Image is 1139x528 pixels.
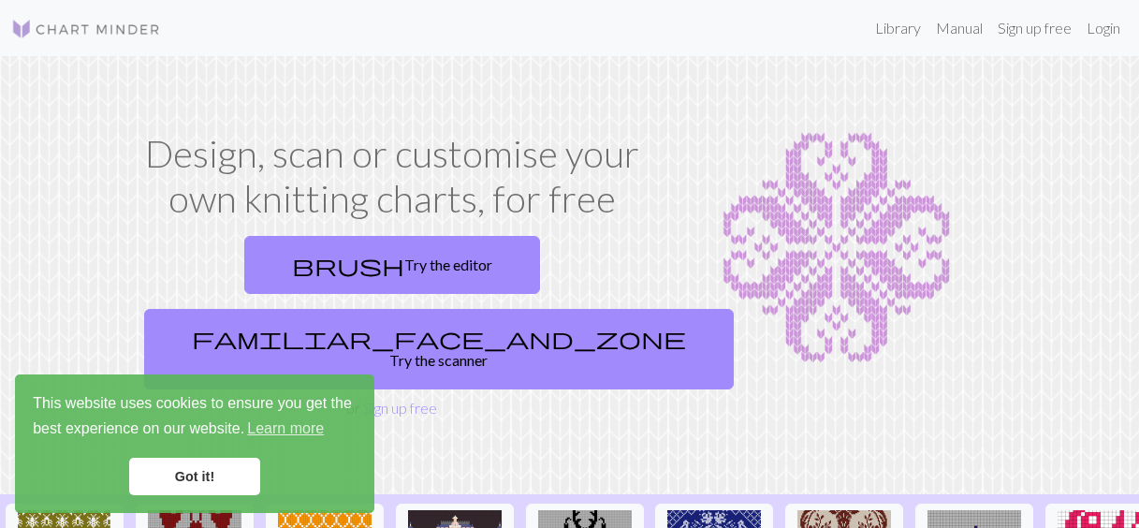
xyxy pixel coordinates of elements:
img: Chart example [670,131,1003,365]
div: or [137,228,648,419]
div: cookieconsent [15,374,374,513]
a: Manual [928,9,990,47]
span: familiar_face_and_zone [192,325,686,351]
a: Library [868,9,928,47]
h1: Design, scan or customise your own knitting charts, for free [137,131,648,221]
a: Login [1079,9,1128,47]
span: This website uses cookies to ensure you get the best experience on our website. [33,392,357,443]
a: Sign up free [363,399,437,417]
a: Sign up free [990,9,1079,47]
img: Logo [11,18,161,40]
a: Try the scanner [144,309,734,389]
a: learn more about cookies [244,415,327,443]
span: brush [292,252,404,278]
a: Try the editor [244,236,540,294]
a: dismiss cookie message [129,458,260,495]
